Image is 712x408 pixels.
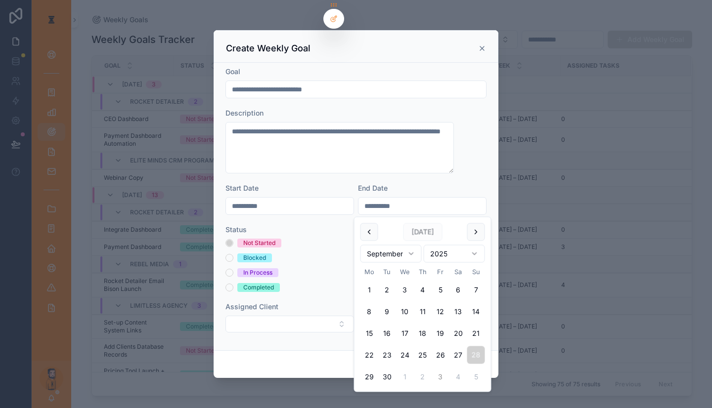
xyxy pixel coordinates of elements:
[378,281,396,299] button: Tuesday, 2 September 2025
[225,184,259,192] span: Start Date
[360,281,378,299] button: Monday, 1 September 2025
[414,368,432,386] button: Thursday, 2 October 2025
[467,281,485,299] button: Sunday, 7 September 2025
[243,283,274,292] div: Completed
[467,368,485,386] button: Sunday, 5 October 2025
[467,325,485,342] button: Sunday, 21 September 2025
[396,325,414,342] button: Wednesday, 17 September 2025
[225,109,264,117] span: Description
[360,267,485,386] table: September 2025
[378,267,396,277] th: Tuesday
[467,303,485,321] button: Sunday, 14 September 2025
[225,225,247,234] span: Status
[414,325,432,342] button: Thursday, 18 September 2025
[243,268,272,277] div: In Process
[432,281,449,299] button: Friday, 5 September 2025
[360,267,378,277] th: Monday
[432,325,449,342] button: Friday, 19 September 2025
[432,346,449,364] button: Friday, 26 September 2025
[449,368,467,386] button: Saturday, 4 October 2025
[432,303,449,321] button: Friday, 12 September 2025
[243,253,266,262] div: Blocked
[396,281,414,299] button: Wednesday, 3 September 2025
[396,303,414,321] button: Wednesday, 10 September 2025
[225,302,278,311] span: Assigned Client
[360,303,378,321] button: Monday, 8 September 2025
[449,325,467,342] button: Saturday, 20 September 2025
[449,303,467,321] button: Saturday, 13 September 2025
[378,346,396,364] button: Tuesday, 23 September 2025
[360,325,378,342] button: Monday, 15 September 2025
[449,346,467,364] button: Saturday, 27 September 2025
[358,184,388,192] span: End Date
[414,346,432,364] button: Thursday, 25 September 2025
[378,325,396,342] button: Tuesday, 16 September 2025
[378,303,396,321] button: Tuesday, 9 September 2025
[226,42,311,54] h3: Create Weekly Goal
[467,346,485,364] button: Today, Sunday, 28 September 2025, selected
[225,67,240,76] span: Goal
[432,267,449,277] th: Friday
[467,267,485,277] th: Sunday
[396,267,414,277] th: Wednesday
[414,281,432,299] button: Thursday, 4 September 2025
[243,239,275,247] div: Not Started
[414,267,432,277] th: Thursday
[414,303,432,321] button: Thursday, 11 September 2025
[360,368,378,386] button: Monday, 29 September 2025
[396,368,414,386] button: Wednesday, 1 October 2025
[432,368,449,386] button: Friday, 3 October 2025
[225,316,354,332] button: Select Button
[378,368,396,386] button: Tuesday, 30 September 2025
[360,346,378,364] button: Monday, 22 September 2025
[396,346,414,364] button: Wednesday, 24 September 2025
[449,267,467,277] th: Saturday
[449,281,467,299] button: Saturday, 6 September 2025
